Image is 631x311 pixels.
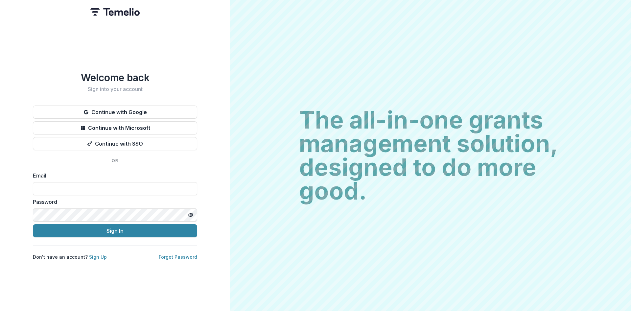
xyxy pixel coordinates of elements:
h2: Sign into your account [33,86,197,92]
button: Continue with Microsoft [33,121,197,134]
button: Toggle password visibility [185,210,196,220]
label: Email [33,172,193,179]
p: Don't have an account? [33,253,107,260]
button: Continue with SSO [33,137,197,150]
button: Continue with Google [33,106,197,119]
button: Sign In [33,224,197,237]
h1: Welcome back [33,72,197,84]
img: Temelio [90,8,140,16]
a: Sign Up [89,254,107,260]
a: Forgot Password [159,254,197,260]
label: Password [33,198,193,206]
